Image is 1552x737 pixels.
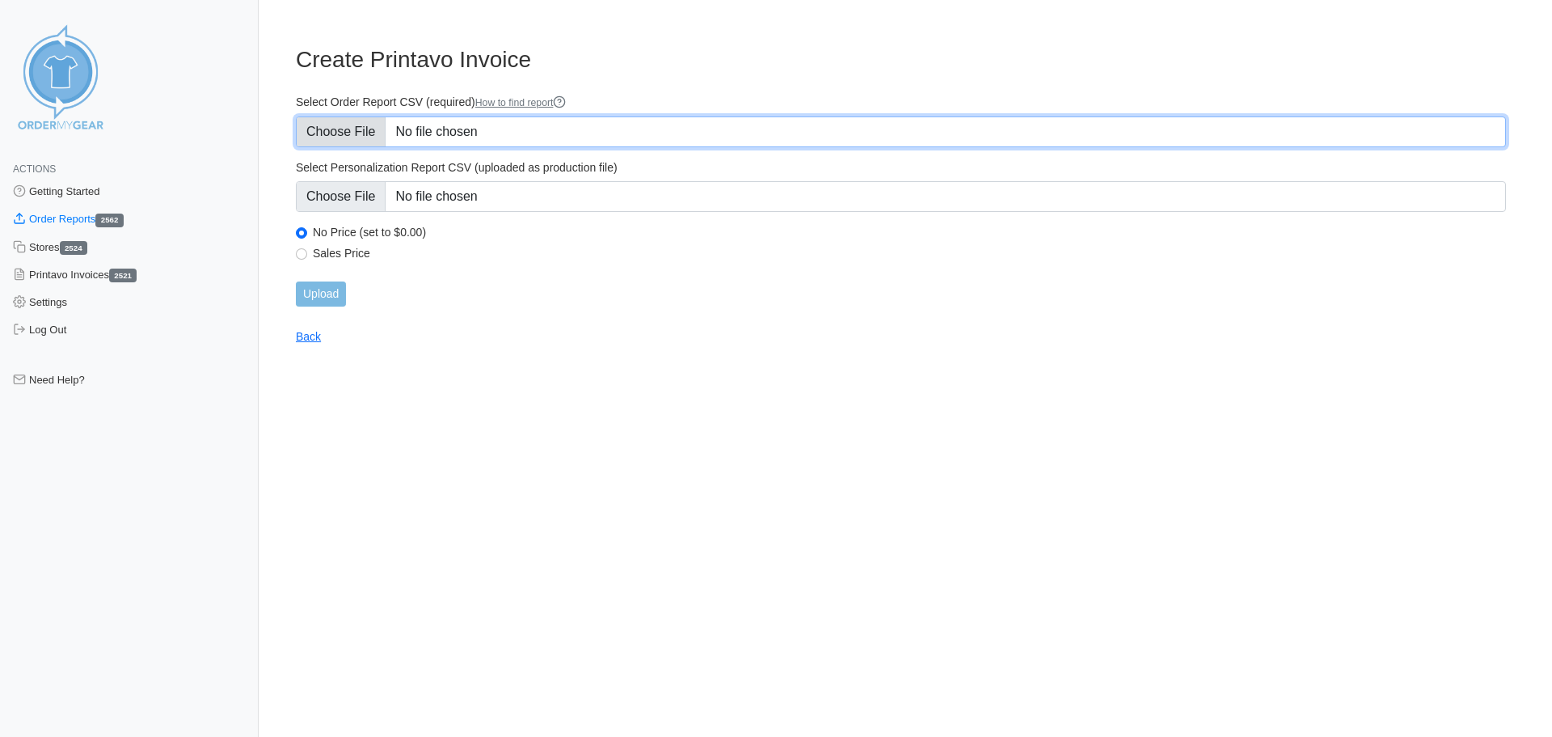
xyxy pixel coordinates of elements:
[95,214,123,227] span: 2562
[296,46,1506,74] h3: Create Printavo Invoice
[109,269,137,282] span: 2521
[296,282,346,307] input: Upload
[296,160,1506,175] label: Select Personalization Report CSV (uploaded as production file)
[313,225,1506,239] label: No Price (set to $0.00)
[296,95,1506,110] label: Select Order Report CSV (required)
[475,97,567,108] a: How to find report
[313,246,1506,260] label: Sales Price
[13,163,56,175] span: Actions
[296,330,321,343] a: Back
[60,241,87,255] span: 2524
